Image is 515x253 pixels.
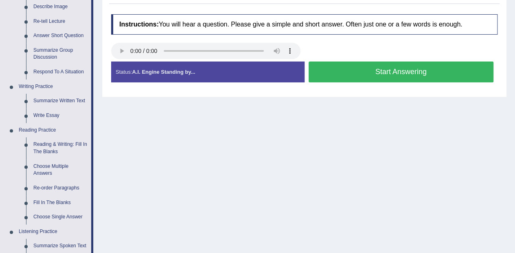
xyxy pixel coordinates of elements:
a: Re-order Paragraphs [30,181,91,196]
a: Listening Practice [15,224,91,239]
a: Reading Practice [15,123,91,138]
b: Instructions: [119,21,159,28]
a: Write Essay [30,108,91,123]
strong: A.I. Engine Standing by... [132,69,195,75]
a: Choose Multiple Answers [30,159,91,181]
a: Re-tell Lecture [30,14,91,29]
a: Choose Single Answer [30,210,91,224]
button: Start Answering [309,62,494,82]
h4: You will hear a question. Please give a simple and short answer. Often just one or a few words is... [111,14,497,35]
a: Respond To A Situation [30,65,91,79]
a: Summarize Group Discussion [30,43,91,65]
div: Status: [111,62,305,82]
a: Summarize Written Text [30,94,91,108]
a: Reading & Writing: Fill In The Blanks [30,137,91,159]
a: Writing Practice [15,79,91,94]
a: Answer Short Question [30,29,91,43]
a: Fill In The Blanks [30,196,91,210]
